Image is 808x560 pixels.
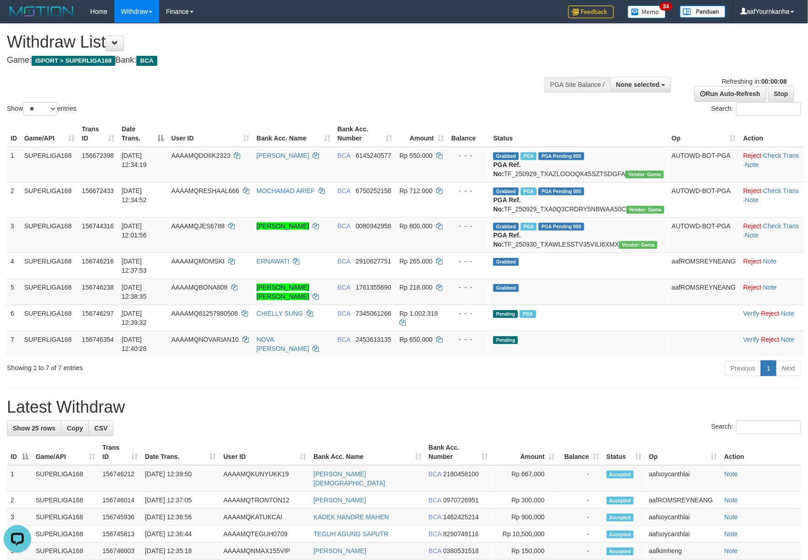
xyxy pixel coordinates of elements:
a: TEGUH AGUNG SAPUTR [313,530,388,538]
a: Reject [743,284,762,291]
h1: Withdraw List [7,33,529,51]
strong: 00:00:08 [761,78,787,85]
span: Copy 0970726951 to clipboard [443,496,479,504]
a: Note [781,336,795,343]
span: BCA [338,336,350,343]
span: BCA [136,56,157,66]
td: 7 [7,331,21,357]
th: Action [721,439,801,465]
span: [DATE] 12:34:52 [122,187,147,204]
td: AAAAMQKATUKCAI [220,509,310,526]
span: Copy 2180458100 to clipboard [443,470,479,478]
td: · · [740,305,804,331]
td: AAAAMQTEGUH0709 [220,526,310,543]
td: [DATE] 12:35:18 [141,543,220,560]
a: [PERSON_NAME][DEMOGRAPHIC_DATA] [313,470,385,487]
th: Bank Acc. Number: activate to sort column ascending [425,439,492,465]
div: - - - [452,309,486,318]
span: [DATE] 12:34:19 [122,152,147,168]
div: - - - [452,221,486,231]
span: BCA [338,258,350,265]
span: Copy [67,425,83,432]
div: Showing 1 to 7 of 7 entries [7,360,330,372]
td: SUPERLIGA168 [21,305,78,331]
span: 156746297 [82,310,114,317]
img: MOTION_logo.png [7,5,76,18]
a: Note [781,310,795,317]
h1: Latest Withdraw [7,398,801,416]
td: - [559,543,603,560]
a: [PERSON_NAME] [PERSON_NAME] [257,284,309,300]
a: Note [724,496,738,504]
a: Verify [743,336,760,343]
span: Copy 1761355690 to clipboard [356,284,392,291]
span: Accepted [607,548,634,555]
a: Check Trans [763,222,799,230]
label: Search: [711,420,801,434]
img: Feedback.jpg [568,5,614,18]
span: AAAAMQ81257980508 [171,310,238,317]
span: Rp 1.002.318 [399,310,438,317]
span: 156672398 [82,152,114,159]
span: [DATE] 12:01:56 [122,222,147,239]
a: Copy [61,420,89,436]
span: Accepted [607,514,634,522]
span: Grabbed [493,284,519,292]
a: CSV [88,420,113,436]
label: Show entries [7,102,76,116]
td: · [740,279,804,305]
span: AAAAMQNOVARIAN10 [171,336,239,343]
td: 5 [7,279,21,305]
td: SUPERLIGA168 [32,509,99,526]
span: 156746216 [82,258,114,265]
th: Op: activate to sort column ascending [668,121,739,147]
td: Rp 150,000 [492,543,559,560]
span: BCA [429,530,442,538]
a: [PERSON_NAME] [313,496,366,504]
span: 156746354 [82,336,114,343]
th: Action [740,121,804,147]
span: Accepted [607,497,634,505]
a: Reject [743,258,762,265]
div: - - - [452,151,486,160]
a: Reject [761,310,780,317]
td: AAAAMQKUNYUKK19 [220,465,310,492]
span: Accepted [607,531,634,538]
td: 2 [7,182,21,217]
a: Note [745,232,759,239]
a: Reject [743,187,762,194]
td: 156746014 [99,492,141,509]
span: Marked by aafsoycanthlai [520,310,536,318]
span: Vendor URL: https://trx31.1velocity.biz [626,206,665,214]
a: KADEK HANDRE MAHEN [313,513,389,521]
a: Note [745,196,759,204]
td: AAAAMQTRONTON12 [220,492,310,509]
td: SUPERLIGA168 [32,526,99,543]
span: Rp 265.000 [399,258,432,265]
td: TF_250930_TXAWLESSTV35VILI6XMX [490,217,668,253]
input: Search: [736,420,801,434]
a: Run Auto-Refresh [695,86,766,102]
span: PGA Pending [539,188,584,195]
th: Status [490,121,668,147]
span: AAAAMQJES6788 [171,222,225,230]
div: - - - [452,186,486,195]
a: ERNAWATI [257,258,290,265]
td: 3 [7,217,21,253]
span: Grabbed [493,188,519,195]
td: SUPERLIGA168 [32,465,99,492]
td: · · [740,182,804,217]
td: 156746003 [99,543,141,560]
span: AAAAMQBONA808 [171,284,227,291]
th: Balance [448,121,490,147]
span: [DATE] 12:38:35 [122,284,147,300]
span: Rp 218.000 [399,284,432,291]
th: Amount: activate to sort column ascending [396,121,447,147]
input: Search: [736,102,801,116]
span: BCA [429,547,442,555]
th: Date Trans.: activate to sort column ascending [141,439,220,465]
td: TF_250929_TXA0Q3CRDRY5NBWAA50C [490,182,668,217]
td: SUPERLIGA168 [32,543,99,560]
th: Status: activate to sort column ascending [603,439,646,465]
td: AUTOWD-BOT-PGA [668,217,739,253]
